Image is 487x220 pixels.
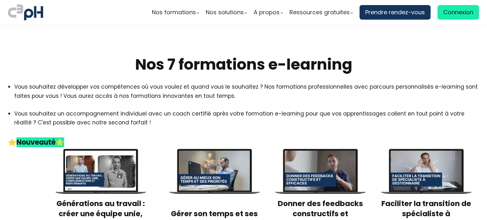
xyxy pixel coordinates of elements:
li: Vous souhaitez développer vos compétences où vous voulez et quand vous le souhaitez ? Nos formati... [14,82,479,100]
span: Ressources gratuites [289,8,350,17]
li: Vous souhaitez un accompagnement individuel avec un coach certifié après votre formation e-learni... [14,109,479,136]
h2: Nos 7 formations e-learning [8,55,479,74]
strong: Nouveauté⭐ [16,137,64,147]
span: Nos formations [152,8,196,17]
img: logo C3PH [8,3,43,22]
span: A propos [254,8,280,17]
span: Nos solutions [206,8,244,17]
span: ⭐ [8,137,16,147]
a: Prendre rendez-vous [360,5,431,20]
span: Connexion [443,8,473,17]
span: Prendre rendez-vous [365,8,425,17]
a: Connexion [438,5,479,20]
